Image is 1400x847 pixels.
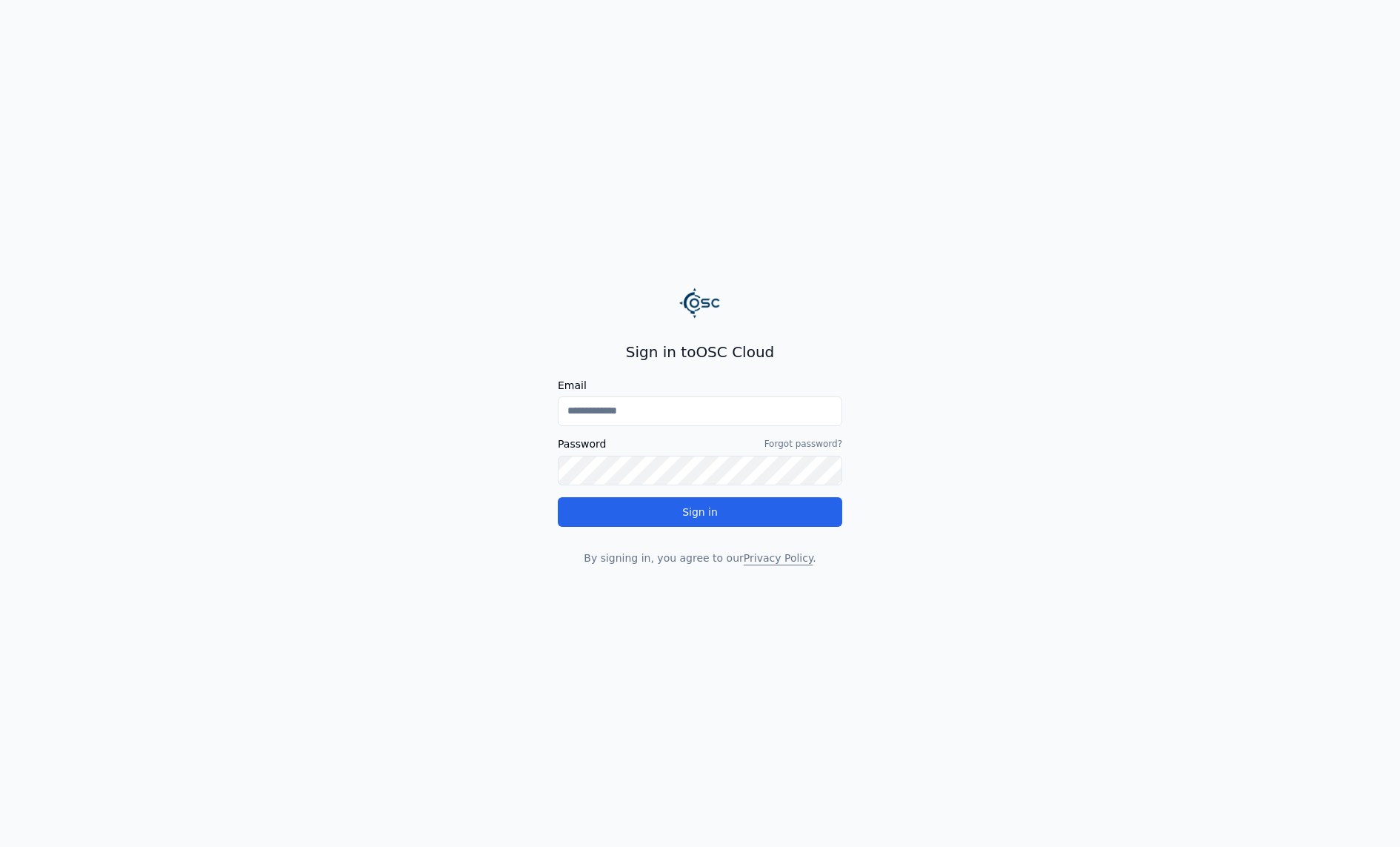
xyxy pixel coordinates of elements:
[558,380,842,391] label: Email
[679,282,721,324] img: Logo
[744,552,813,564] a: Privacy Policy
[558,497,842,527] button: Sign in
[558,439,606,449] label: Password
[764,438,842,450] a: Forgot password?
[558,342,842,362] h2: Sign in to OSC Cloud
[558,551,842,565] p: By signing in, you agree to our .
